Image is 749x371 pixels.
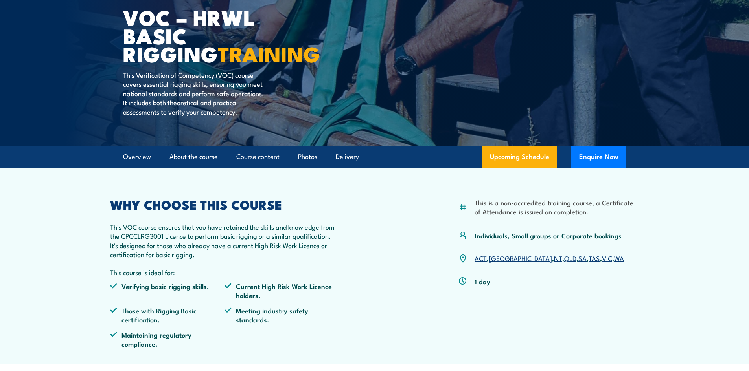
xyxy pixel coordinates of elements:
[298,146,317,167] a: Photos
[225,281,339,300] li: Current High Risk Work Licence holders.
[602,253,612,263] a: VIC
[578,253,587,263] a: SA
[475,254,624,263] p: , , , , , , ,
[475,231,622,240] p: Individuals, Small groups or Corporate bookings
[110,281,225,300] li: Verifying basic rigging skills.
[571,146,626,168] button: Enquire Now
[110,268,340,277] p: This course is ideal for:
[564,253,576,263] a: QLD
[169,146,218,167] a: About the course
[218,37,320,69] strong: TRAINING
[110,222,340,259] p: This VOC course ensures that you have retained the skills and knowledge from the CPCCLRG3001 Lice...
[589,253,600,263] a: TAS
[110,330,225,349] li: Maintaining regulatory compliance.
[110,306,225,324] li: Those with Rigging Basic certification.
[614,253,624,263] a: WA
[225,306,339,324] li: Meeting industry safety standards.
[110,199,340,210] h2: WHY CHOOSE THIS COURSE
[123,70,267,116] p: This Verification of Competency (VOC) course covers essential rigging skills, ensuring you meet n...
[475,277,490,286] p: 1 day
[236,146,280,167] a: Course content
[475,198,639,216] li: This is a non-accredited training course, a Certificate of Attendance is issued on completion.
[475,253,487,263] a: ACT
[489,253,552,263] a: [GEOGRAPHIC_DATA]
[482,146,557,168] a: Upcoming Schedule
[554,253,562,263] a: NT
[123,8,317,63] h1: VOC – HRWL Basic Rigging
[123,146,151,167] a: Overview
[336,146,359,167] a: Delivery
